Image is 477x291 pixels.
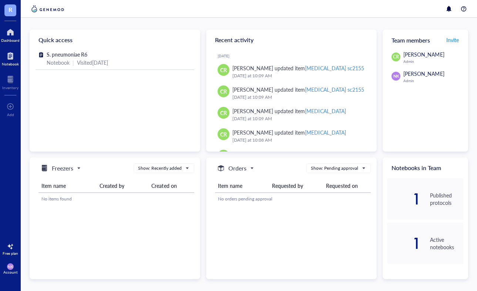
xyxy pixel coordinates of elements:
div: Show: Recently added [138,165,182,172]
a: CR[PERSON_NAME] updated item[MEDICAL_DATA] sc2155[DATE] at 10:09 AM [212,61,371,82]
img: genemod-logo [30,4,66,13]
div: Recent activity [206,30,377,50]
div: 1 [387,237,421,249]
span: CR [220,66,227,74]
div: No orders pending approval [218,196,368,202]
div: Free plan [3,251,18,256]
div: [DATE] at 10:09 AM [232,72,365,79]
h5: Orders [228,164,246,173]
div: Dashboard [1,38,20,43]
div: 1 [387,193,421,205]
a: CR[PERSON_NAME] updated item[MEDICAL_DATA][DATE] at 10:09 AM [212,104,371,125]
div: [MEDICAL_DATA] [305,107,346,115]
th: Item name [215,179,269,193]
div: Active notebooks [430,236,464,251]
span: S. pneumoniae R6 [47,51,87,58]
a: Inventory [2,74,19,90]
span: Invite [446,36,459,44]
div: Account [3,270,18,274]
div: [DATE] [218,54,371,58]
span: [PERSON_NAME] [403,70,444,77]
div: Admin [403,78,464,83]
div: Show: Pending approval [311,165,358,172]
div: [DATE] at 10:09 AM [232,115,365,122]
div: Quick access [30,30,200,50]
div: [MEDICAL_DATA] [305,129,346,136]
div: | [73,58,74,67]
span: CR [220,130,227,138]
div: [MEDICAL_DATA] sc2155 [305,86,364,93]
div: Notebook [2,62,19,66]
div: [PERSON_NAME] updated item [232,128,346,136]
span: CR [220,109,227,117]
a: CR[PERSON_NAME] updated item[MEDICAL_DATA] sc2155[DATE] at 10:09 AM [212,82,371,104]
a: Dashboard [1,26,20,43]
span: NK [393,73,399,79]
div: [DATE] at 10:08 AM [232,136,365,144]
div: Notebook [47,58,70,67]
span: CR [393,54,399,60]
span: R [9,5,12,14]
div: Team members [383,30,468,50]
div: [PERSON_NAME] updated item [232,107,346,115]
span: NK [8,264,13,269]
a: CR[PERSON_NAME] updated item[MEDICAL_DATA][DATE] at 10:08 AM [212,125,371,147]
div: Published protocols [430,192,464,206]
div: Add [7,112,14,117]
div: Visited [DATE] [77,58,108,67]
span: CR [220,87,227,95]
th: Created by [97,179,148,193]
a: Notebook [2,50,19,66]
div: [MEDICAL_DATA] sc2155 [305,64,364,72]
th: Created on [148,179,194,193]
th: Requested by [269,179,323,193]
div: [PERSON_NAME] updated item [232,64,364,72]
th: Item name [38,179,97,193]
div: Inventory [2,85,19,90]
th: Requested on [323,179,370,193]
h5: Freezers [52,164,73,173]
span: [PERSON_NAME] [403,51,444,58]
div: Notebooks in Team [383,158,468,178]
button: Invite [446,34,459,46]
div: [DATE] at 10:09 AM [232,94,365,101]
div: [PERSON_NAME] updated item [232,85,364,94]
div: No items found [41,196,191,202]
div: Admin [403,59,464,64]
